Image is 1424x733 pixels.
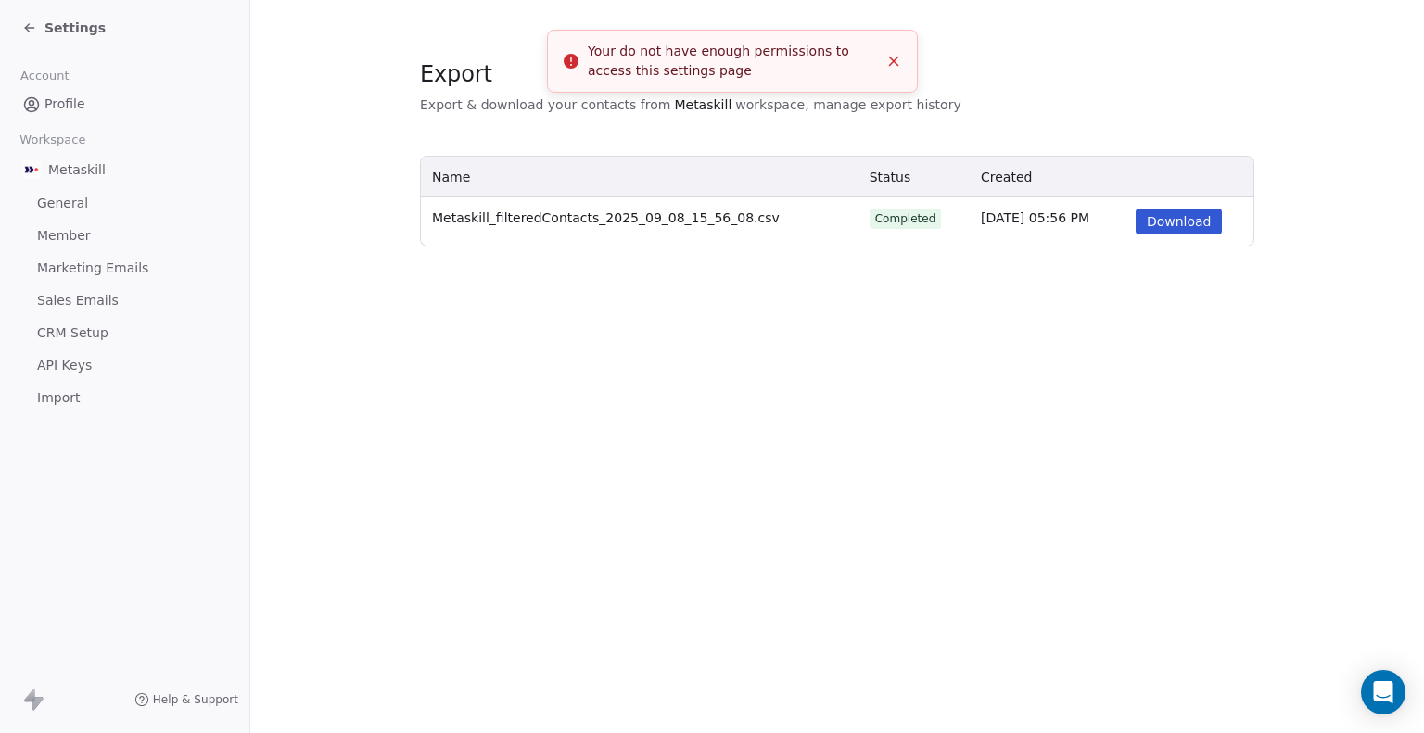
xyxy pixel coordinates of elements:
span: Sales Emails [37,291,119,310]
span: Import [37,388,80,408]
span: Help & Support [153,692,238,707]
img: AVATAR%20METASKILL%20-%20Colori%20Positivo.png [22,160,41,179]
a: Sales Emails [15,285,235,316]
a: Marketing Emails [15,253,235,284]
span: API Keys [37,356,92,375]
span: Metaskill [48,160,106,179]
span: Member [37,226,91,246]
button: Download [1136,209,1223,234]
a: Member [15,221,235,251]
td: [DATE] 05:56 PM [970,197,1125,246]
a: General [15,188,235,219]
span: Name [432,170,470,184]
button: Close toast [882,49,906,73]
a: Settings [22,19,106,37]
span: Export & download your contacts from [420,95,670,114]
span: Marketing Emails [37,259,148,278]
span: Profile [44,95,85,114]
span: Settings [44,19,106,37]
span: General [37,194,88,213]
span: Export [420,60,961,88]
span: CRM Setup [37,323,108,343]
span: Workspace [12,126,94,154]
span: workspace, manage export history [735,95,960,114]
div: Open Intercom Messenger [1361,670,1405,714]
div: Your do not have enough permissions to access this settings page [588,42,878,81]
div: Completed [875,210,936,227]
span: Status [870,170,911,184]
a: CRM Setup [15,318,235,348]
a: Profile [15,89,235,120]
span: Metaskill_filteredContacts_2025_09_08_15_56_08.csv [432,210,780,225]
span: Created [981,170,1032,184]
a: Help & Support [134,692,238,707]
span: Account [12,62,77,90]
a: Import [15,383,235,413]
span: Metaskill [674,95,731,114]
a: API Keys [15,350,235,381]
